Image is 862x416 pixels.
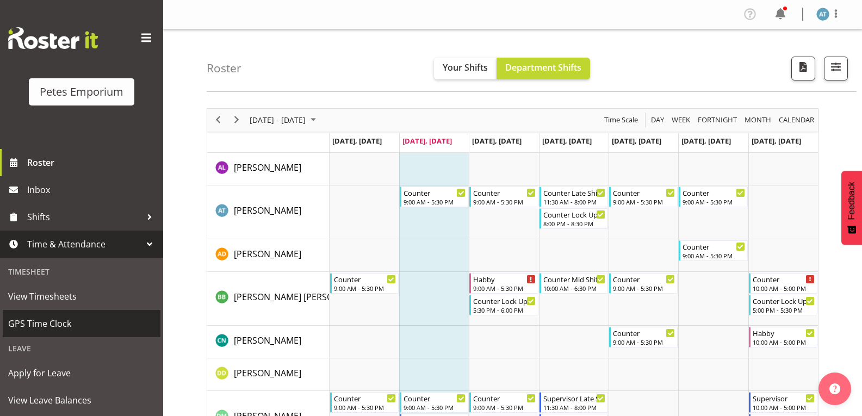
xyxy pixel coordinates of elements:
[543,284,605,293] div: 10:00 AM - 6:30 PM
[3,310,160,337] a: GPS Time Clock
[753,327,815,338] div: Habby
[234,291,371,303] span: [PERSON_NAME] [PERSON_NAME]
[27,209,141,225] span: Shifts
[234,367,301,380] a: [PERSON_NAME]
[749,392,817,413] div: David McAuley"s event - Supervisor Begin From Sunday, August 31, 2025 at 10:00:00 AM GMT+12:00 En...
[434,58,497,79] button: Your Shifts
[824,57,848,80] button: Filter Shifts
[603,113,640,127] button: Time Scale
[542,136,592,146] span: [DATE], [DATE]
[27,182,158,198] span: Inbox
[683,197,745,206] div: 9:00 AM - 5:30 PM
[497,58,590,79] button: Department Shifts
[234,367,301,379] span: [PERSON_NAME]
[539,187,608,207] div: Alex-Micheal Taniwha"s event - Counter Late Shift Begin From Thursday, August 28, 2025 at 11:30:0...
[473,284,535,293] div: 9:00 AM - 5:30 PM
[207,62,241,74] h4: Roster
[248,113,321,127] button: August 2025
[8,392,155,408] span: View Leave Balances
[246,109,323,132] div: August 25 - 31, 2025
[473,187,535,198] div: Counter
[743,113,772,127] span: Month
[778,113,815,127] span: calendar
[234,162,301,173] span: [PERSON_NAME]
[543,209,605,220] div: Counter Lock Up
[539,392,608,413] div: David McAuley"s event - Supervisor Late Shift Begin From Thursday, August 28, 2025 at 11:30:00 AM...
[469,273,538,294] div: Beena Beena"s event - Habby Begin From Wednesday, August 27, 2025 at 9:00:00 AM GMT+12:00 Ends At...
[400,187,468,207] div: Alex-Micheal Taniwha"s event - Counter Begin From Tuesday, August 26, 2025 at 9:00:00 AM GMT+12:0...
[27,154,158,171] span: Roster
[8,288,155,305] span: View Timesheets
[8,365,155,381] span: Apply for Leave
[3,387,160,414] a: View Leave Balances
[671,113,691,127] span: Week
[753,393,815,403] div: Supervisor
[334,284,396,293] div: 9:00 AM - 5:30 PM
[473,295,535,306] div: Counter Lock Up
[753,274,815,284] div: Counter
[683,241,745,252] div: Counter
[211,113,226,127] button: Previous
[207,326,330,358] td: Christine Neville resource
[443,61,488,73] span: Your Shifts
[227,109,246,132] div: next period
[649,113,666,127] button: Timeline Day
[473,393,535,403] div: Counter
[3,260,160,283] div: Timesheet
[234,204,301,217] a: [PERSON_NAME]
[27,236,141,252] span: Time & Attendance
[697,113,738,127] span: Fortnight
[816,8,829,21] img: alex-micheal-taniwha5364.jpg
[681,136,731,146] span: [DATE], [DATE]
[543,403,605,412] div: 11:30 AM - 8:00 PM
[841,171,862,245] button: Feedback - Show survey
[473,274,535,284] div: Habby
[609,327,678,347] div: Christine Neville"s event - Counter Begin From Friday, August 29, 2025 at 9:00:00 AM GMT+12:00 En...
[603,113,639,127] span: Time Scale
[777,113,816,127] button: Month
[330,273,399,294] div: Beena Beena"s event - Counter Begin From Monday, August 25, 2025 at 9:00:00 AM GMT+12:00 Ends At ...
[404,197,466,206] div: 9:00 AM - 5:30 PM
[791,57,815,80] button: Download a PDF of the roster according to the set date range.
[683,251,745,260] div: 9:00 AM - 5:30 PM
[749,273,817,294] div: Beena Beena"s event - Counter Begin From Sunday, August 31, 2025 at 10:00:00 AM GMT+12:00 Ends At...
[8,315,155,332] span: GPS Time Clock
[749,327,817,347] div: Christine Neville"s event - Habby Begin From Sunday, August 31, 2025 at 10:00:00 AM GMT+12:00 End...
[402,136,452,146] span: [DATE], [DATE]
[753,284,815,293] div: 10:00 AM - 5:00 PM
[613,284,675,293] div: 9:00 AM - 5:30 PM
[539,273,608,294] div: Beena Beena"s event - Counter Mid Shift Begin From Thursday, August 28, 2025 at 10:00:00 AM GMT+1...
[505,61,581,73] span: Department Shifts
[743,113,773,127] button: Timeline Month
[332,136,382,146] span: [DATE], [DATE]
[334,403,396,412] div: 9:00 AM - 5:30 PM
[330,392,399,413] div: David McAuley"s event - Counter Begin From Monday, August 25, 2025 at 9:00:00 AM GMT+12:00 Ends A...
[749,295,817,315] div: Beena Beena"s event - Counter Lock Up Begin From Sunday, August 31, 2025 at 5:00:00 PM GMT+12:00 ...
[234,334,301,347] a: [PERSON_NAME]
[612,136,661,146] span: [DATE], [DATE]
[207,185,330,239] td: Alex-Micheal Taniwha resource
[752,136,801,146] span: [DATE], [DATE]
[469,295,538,315] div: Beena Beena"s event - Counter Lock Up Begin From Wednesday, August 27, 2025 at 5:30:00 PM GMT+12:...
[234,248,301,260] span: [PERSON_NAME]
[696,113,739,127] button: Fortnight
[334,274,396,284] div: Counter
[207,153,330,185] td: Abigail Lane resource
[209,109,227,132] div: previous period
[543,197,605,206] div: 11:30 AM - 8:00 PM
[404,187,466,198] div: Counter
[609,273,678,294] div: Beena Beena"s event - Counter Begin From Friday, August 29, 2025 at 9:00:00 AM GMT+12:00 Ends At ...
[404,403,466,412] div: 9:00 AM - 5:30 PM
[404,393,466,403] div: Counter
[400,392,468,413] div: David McAuley"s event - Counter Begin From Tuesday, August 26, 2025 at 9:00:00 AM GMT+12:00 Ends ...
[683,187,745,198] div: Counter
[609,187,678,207] div: Alex-Micheal Taniwha"s event - Counter Begin From Friday, August 29, 2025 at 9:00:00 AM GMT+12:00...
[473,403,535,412] div: 9:00 AM - 5:30 PM
[3,359,160,387] a: Apply for Leave
[539,208,608,229] div: Alex-Micheal Taniwha"s event - Counter Lock Up Begin From Thursday, August 28, 2025 at 8:00:00 PM...
[207,272,330,326] td: Beena Beena resource
[469,392,538,413] div: David McAuley"s event - Counter Begin From Wednesday, August 27, 2025 at 9:00:00 AM GMT+12:00 End...
[650,113,665,127] span: Day
[234,161,301,174] a: [PERSON_NAME]
[543,219,605,228] div: 8:00 PM - 8:30 PM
